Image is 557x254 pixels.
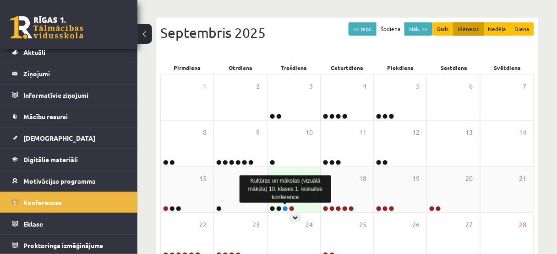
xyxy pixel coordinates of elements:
[376,22,405,36] button: Šodiena
[23,220,43,228] span: Eklase
[310,81,313,91] span: 3
[10,16,83,39] a: Rīgas 1. Tālmācības vidusskola
[519,174,527,184] span: 21
[484,22,511,36] button: Nedēļa
[374,61,427,74] div: Piekdiena
[306,220,313,230] span: 24
[466,174,473,184] span: 20
[427,61,481,74] div: Sestdiena
[257,81,260,91] span: 2
[23,177,96,185] span: Motivācijas programma
[470,81,473,91] span: 6
[23,85,126,106] legend: Informatīvie ziņojumi
[523,81,527,91] span: 7
[160,22,534,43] div: Septembris 2025
[519,220,527,230] span: 28
[12,127,126,148] a: [DEMOGRAPHIC_DATA]
[253,220,260,230] span: 23
[359,220,366,230] span: 25
[412,127,420,138] span: 12
[481,61,534,74] div: Svētdiena
[453,22,484,36] button: Mēnesis
[12,106,126,127] a: Mācību resursi
[416,81,420,91] span: 5
[23,63,126,84] legend: Ziņojumi
[160,61,214,74] div: Pirmdiena
[23,241,103,249] span: Proktoringa izmēģinājums
[12,192,126,213] a: Konferences
[359,127,366,138] span: 11
[23,155,78,164] span: Digitālie materiāli
[23,48,45,56] span: Aktuāli
[240,175,331,203] div: Kultūras un mākslas (vizuālā māksla) 10. klases 1. ieskaites konference
[23,112,68,121] span: Mācību resursi
[12,85,126,106] a: Informatīvie ziņojumi
[12,149,126,170] a: Digitālie materiāli
[12,63,126,84] a: Ziņojumi
[23,198,62,206] span: Konferences
[23,134,95,142] span: [DEMOGRAPHIC_DATA]
[203,81,207,91] span: 1
[510,22,534,36] button: Diena
[404,22,432,36] button: Nāk. >>
[466,127,473,138] span: 13
[359,174,366,184] span: 18
[412,174,420,184] span: 19
[214,61,268,74] div: Otrdiena
[12,42,126,63] a: Aktuāli
[267,61,321,74] div: Trešdiena
[349,22,377,36] button: << Iepr.
[203,127,207,138] span: 8
[12,170,126,191] a: Motivācijas programma
[199,220,207,230] span: 22
[12,213,126,234] a: Eklase
[257,127,260,138] span: 9
[412,220,420,230] span: 26
[363,81,366,91] span: 4
[432,22,454,36] button: Gads
[321,61,374,74] div: Ceturtdiena
[519,127,527,138] span: 14
[306,127,313,138] span: 10
[466,220,473,230] span: 27
[199,174,207,184] span: 15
